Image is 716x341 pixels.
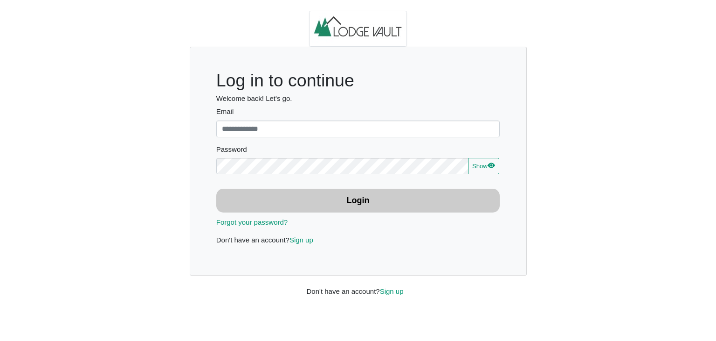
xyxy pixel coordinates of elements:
a: Sign up [289,236,313,244]
button: Login [216,189,500,213]
div: Don't have an account? [300,276,417,297]
button: Showeye fill [468,158,499,175]
h6: Welcome back! Let's go. [216,94,500,103]
label: Email [216,107,500,117]
h1: Log in to continue [216,70,500,91]
svg: eye fill [488,162,495,169]
a: Forgot your password? [216,218,288,226]
p: Don't have an account? [216,235,500,246]
legend: Password [216,144,500,158]
a: Sign up [380,287,404,295]
img: logo.2b93711c.jpg [309,11,407,47]
b: Login [347,196,370,205]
